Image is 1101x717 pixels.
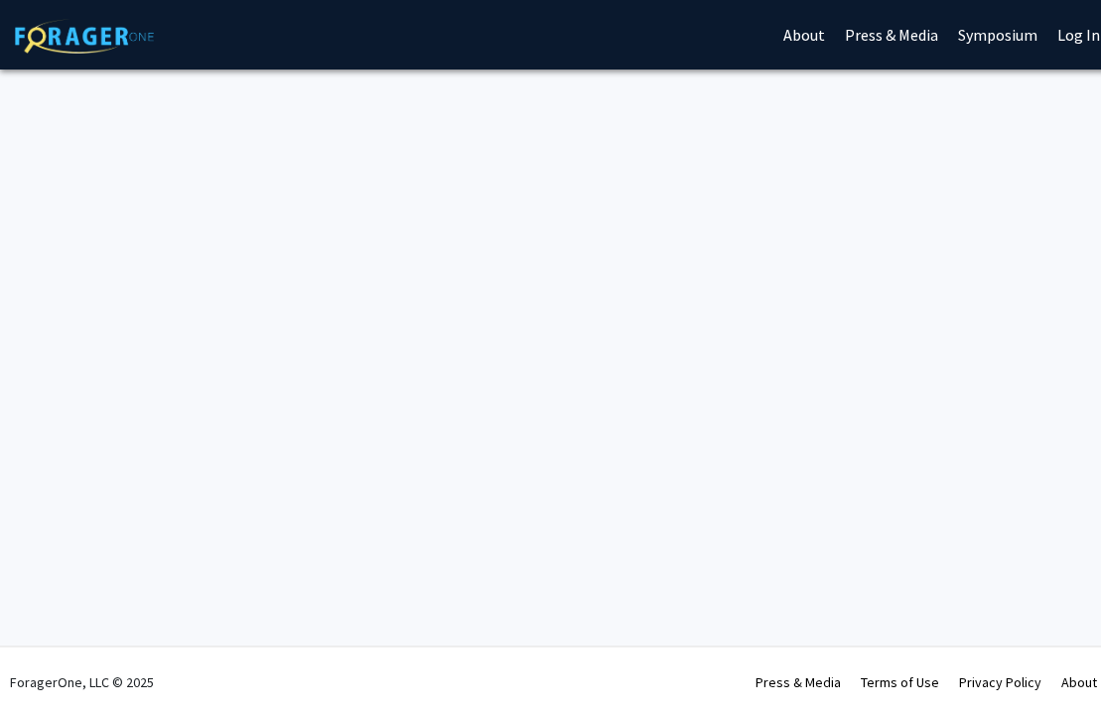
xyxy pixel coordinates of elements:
img: ForagerOne Logo [15,19,154,54]
a: About [1061,673,1097,691]
div: ForagerOne, LLC © 2025 [10,647,154,717]
a: Press & Media [756,673,841,691]
a: Privacy Policy [959,673,1041,691]
a: Terms of Use [861,673,939,691]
